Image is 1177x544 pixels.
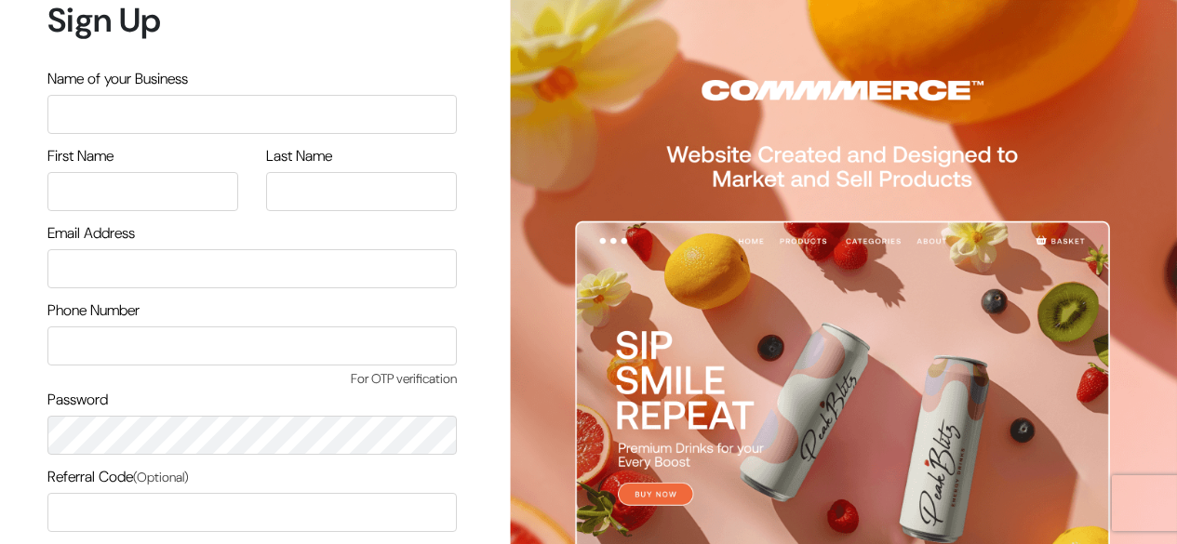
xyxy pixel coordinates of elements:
[47,369,457,389] span: For OTP verification
[47,222,135,245] label: Email Address
[47,299,140,322] label: Phone Number
[266,145,332,167] label: Last Name
[133,469,189,485] span: (Optional)
[47,389,108,411] label: Password
[47,145,114,167] label: First Name
[47,68,188,90] label: Name of your Business
[47,466,189,488] label: Referral Code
